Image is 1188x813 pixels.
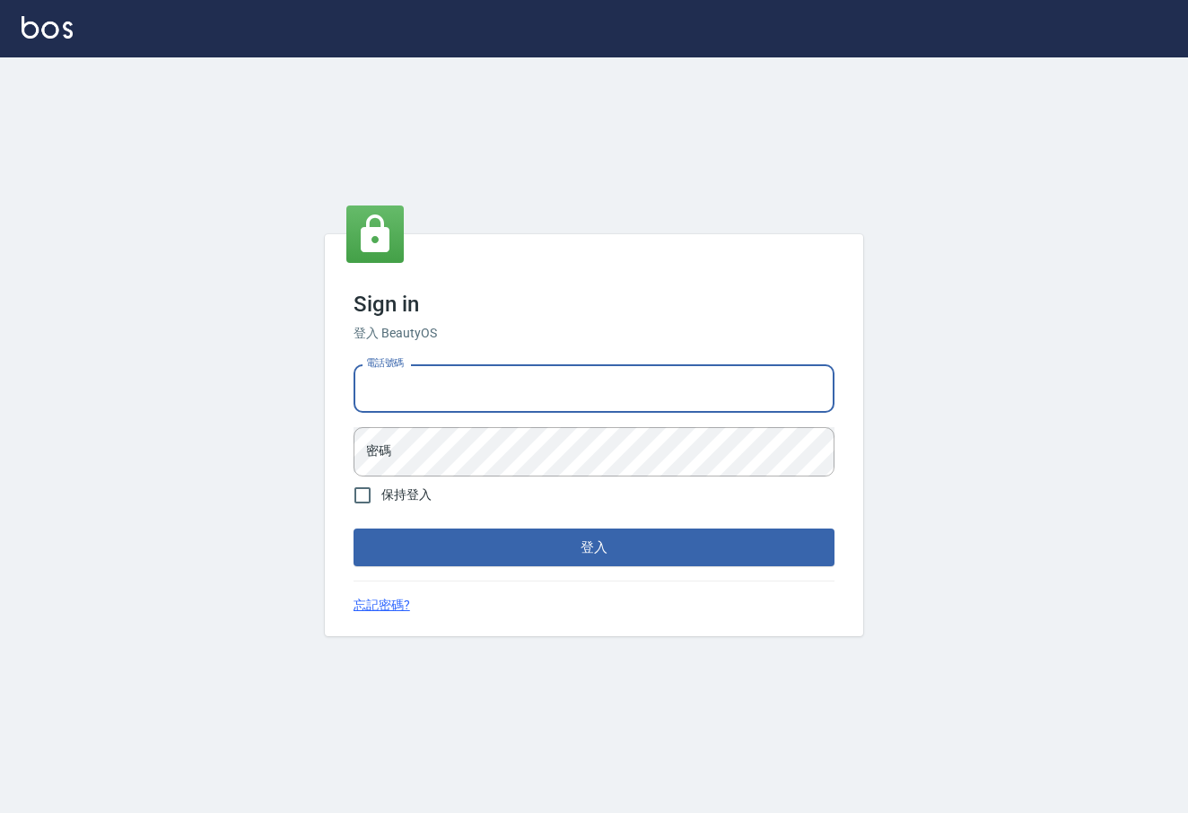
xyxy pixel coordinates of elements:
img: Logo [22,16,73,39]
h3: Sign in [354,292,834,317]
a: 忘記密碼? [354,596,410,615]
h6: 登入 BeautyOS [354,324,834,343]
label: 電話號碼 [366,356,404,370]
span: 保持登入 [381,485,432,504]
button: 登入 [354,529,834,566]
